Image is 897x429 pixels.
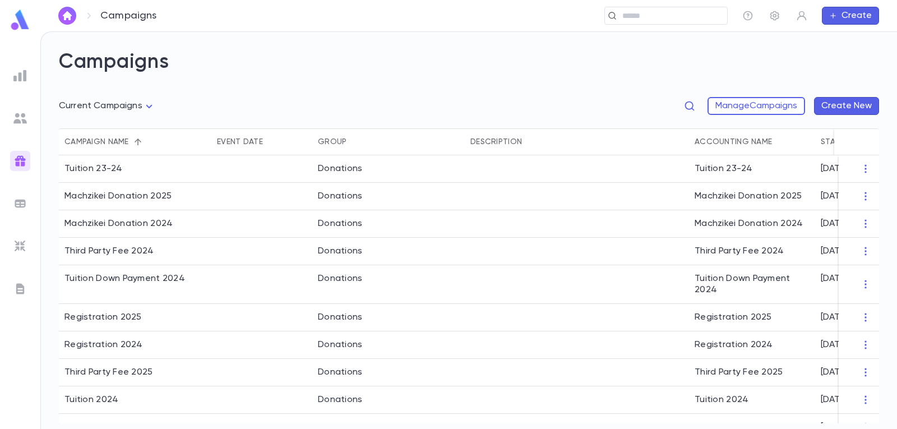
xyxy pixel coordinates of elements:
[821,191,848,202] p: [DATE]
[689,386,815,414] div: Tuition 2024
[64,246,154,257] div: Third Party Fee 2024
[695,128,772,155] div: Accounting Name
[59,128,211,155] div: Campaign name
[318,191,363,202] div: Donations
[318,367,363,378] div: Donations
[821,339,848,350] p: [DATE]
[64,163,123,174] div: Tuition 23-24
[217,128,263,155] div: Event Date
[318,394,363,405] div: Donations
[318,218,363,229] div: Donations
[689,304,815,331] div: Registration 2025
[821,163,848,174] p: [DATE]
[689,265,815,304] div: Tuition Down Payment 2024
[13,239,27,253] img: imports_grey.530a8a0e642e233f2baf0ef88e8c9fcb.svg
[708,97,805,115] button: ManageCampaigns
[821,128,868,155] div: Start Date
[689,210,815,238] div: Machzikei Donation 2024
[814,97,879,115] button: Create New
[64,367,153,378] div: Third Party Fee 2025
[100,10,157,22] p: Campaigns
[129,133,147,151] button: Sort
[64,128,129,155] div: Campaign name
[59,50,879,88] h2: Campaigns
[64,394,118,405] div: Tuition 2024
[9,9,31,31] img: logo
[689,359,815,386] div: Third Party Fee 2025
[13,154,27,168] img: campaigns_gradient.17ab1fa96dd0f67c2e976ce0b3818124.svg
[821,394,848,405] p: [DATE]
[61,11,74,20] img: home_white.a664292cf8c1dea59945f0da9f25487c.svg
[13,197,27,210] img: batches_grey.339ca447c9d9533ef1741baa751efc33.svg
[318,312,363,323] div: Donations
[470,128,522,155] div: Description
[64,191,172,202] div: Machzikei Donation 2025
[64,218,173,229] div: Machzikei Donation 2024
[821,218,848,229] p: [DATE]
[13,69,27,82] img: reports_grey.c525e4749d1bce6a11f5fe2a8de1b229.svg
[64,312,142,323] div: Registration 2025
[821,273,848,284] p: [DATE]
[211,128,312,155] div: Event Date
[318,273,363,284] div: Donations
[318,339,363,350] div: Donations
[689,183,815,210] div: Machzikei Donation 2025
[821,246,848,257] p: [DATE]
[64,273,185,284] div: Tuition Down Payment 2024
[821,312,848,323] p: [DATE]
[822,7,879,25] button: Create
[13,282,27,296] img: letters_grey.7941b92b52307dd3b8a917253454ce1c.svg
[13,112,27,125] img: students_grey.60c7aba0da46da39d6d829b817ac14fc.svg
[318,128,346,155] div: Group
[689,155,815,183] div: Tuition 23-24
[64,339,143,350] div: Registration 2024
[318,163,363,174] div: Donations
[689,238,815,265] div: Third Party Fee 2024
[821,367,848,378] p: [DATE]
[59,95,156,117] div: Current Campaigns
[689,331,815,359] div: Registration 2024
[318,246,363,257] div: Donations
[465,128,689,155] div: Description
[312,128,465,155] div: Group
[59,102,142,110] span: Current Campaigns
[689,128,815,155] div: Accounting Name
